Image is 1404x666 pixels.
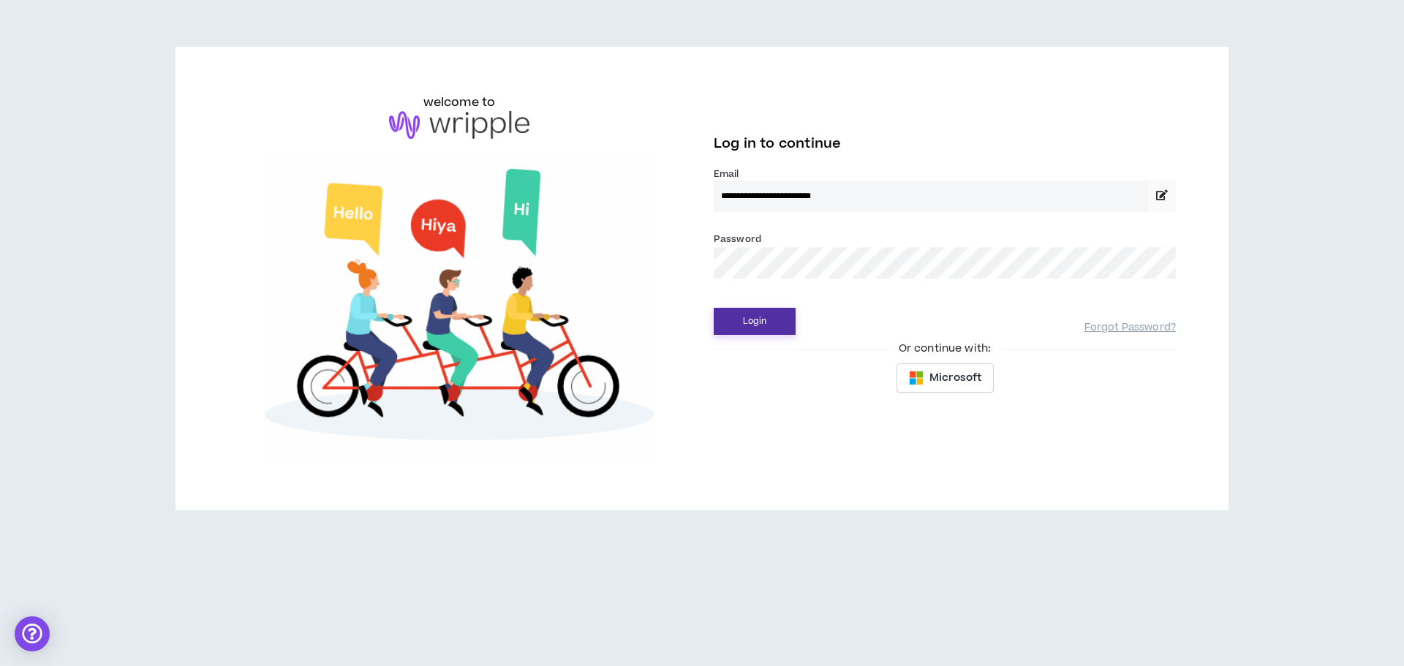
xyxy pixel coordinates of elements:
div: Open Intercom Messenger [15,616,50,651]
button: Login [714,308,796,335]
span: Log in to continue [714,135,841,153]
h6: welcome to [423,94,496,111]
span: Microsoft [929,370,981,386]
label: Email [714,167,1176,181]
span: Or continue with: [888,341,1001,357]
label: Password [714,232,761,246]
img: Welcome to Wripple [228,154,690,463]
img: logo-brand.png [389,111,529,139]
button: Microsoft [897,363,994,393]
a: Forgot Password? [1084,321,1176,335]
